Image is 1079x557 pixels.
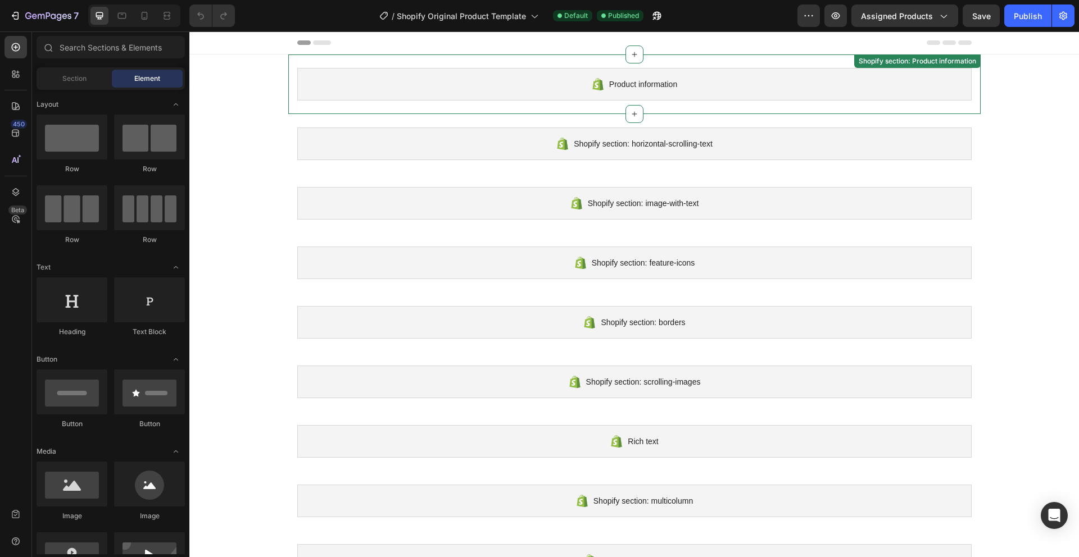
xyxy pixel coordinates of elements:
span: Product information [420,46,488,60]
div: Undo/Redo [189,4,235,27]
span: Shopify section: feature-icons [402,225,506,238]
button: Assigned Products [851,4,958,27]
span: Shopify section: borders [411,522,496,536]
span: Shopify section: image-with-text [398,165,510,179]
div: Text Block [114,327,185,337]
button: 7 [4,4,84,27]
span: Shopify Original Product Template [397,10,526,22]
span: Element [134,74,160,84]
span: Shopify section: multicolumn [404,463,504,476]
span: Published [608,11,639,21]
div: Open Intercom Messenger [1041,502,1068,529]
iframe: Design area [189,31,1079,557]
span: Toggle open [167,350,185,368]
span: Toggle open [167,95,185,113]
span: Shopify section: horizontal-scrolling-text [384,106,523,119]
button: Save [963,4,1000,27]
span: Rich text [438,403,469,417]
div: Shopify section: Product information [667,25,789,35]
div: Button [114,419,185,429]
span: Toggle open [167,258,185,276]
span: / [392,10,395,22]
div: Row [37,235,107,245]
span: Layout [37,99,58,109]
div: 450 [11,120,27,129]
span: Assigned Products [861,10,933,22]
span: Button [37,354,57,364]
span: Text [37,262,51,272]
span: Toggle open [167,442,185,460]
div: Image [114,511,185,521]
span: Section [62,74,87,84]
span: Media [37,446,56,456]
span: Default [564,11,588,21]
span: Shopify section: scrolling-images [397,344,511,357]
div: Image [37,511,107,521]
input: Search Sections & Elements [37,36,185,58]
div: Row [114,235,185,245]
span: Save [972,11,991,21]
div: Row [37,164,107,174]
div: Button [37,419,107,429]
div: Publish [1014,10,1042,22]
p: 7 [74,9,79,22]
div: Beta [8,206,27,214]
div: Heading [37,327,107,337]
span: Shopify section: borders [411,284,496,298]
button: Publish [1004,4,1051,27]
div: Row [114,164,185,174]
